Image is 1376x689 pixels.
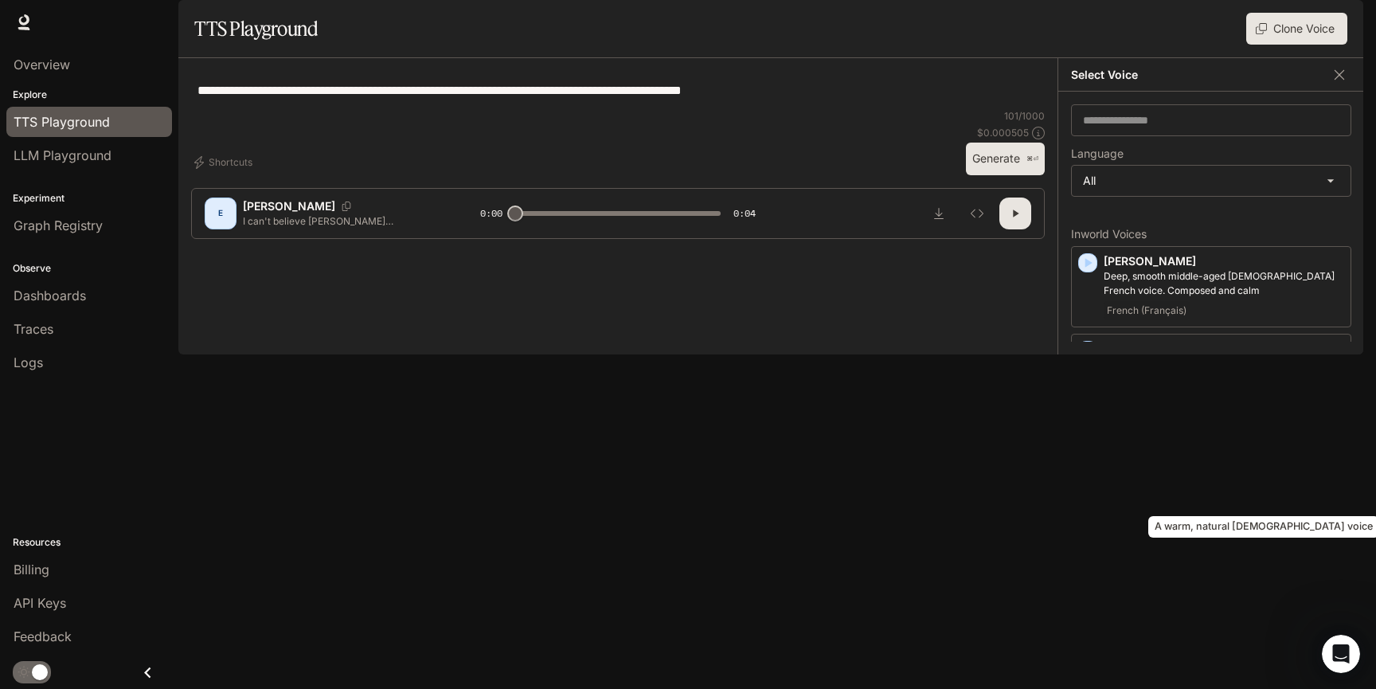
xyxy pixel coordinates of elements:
p: Deep, smooth middle-aged male French voice. Composed and calm [1104,269,1344,298]
button: Shortcuts [191,150,259,175]
iframe: Intercom live chat [1322,635,1360,673]
p: I can't believe [PERSON_NAME] [PERSON_NAME] signed for just twelve million! What an absolute stea... [243,214,442,228]
p: [PERSON_NAME] [1104,341,1344,357]
p: Inworld Voices [1071,229,1351,240]
button: Download audio [923,198,955,229]
div: All [1072,166,1351,196]
button: Generate⌘⏎ [966,143,1045,175]
button: Copy Voice ID [335,202,358,211]
h1: TTS Playground [194,13,318,45]
p: $ 0.000505 [977,126,1029,139]
p: [PERSON_NAME] [243,198,335,214]
span: 0:00 [480,206,502,221]
button: Clone Voice [1246,13,1347,45]
p: 101 / 1000 [1004,109,1045,123]
button: Inspect [961,198,993,229]
div: E [208,201,233,226]
p: [PERSON_NAME] [1104,253,1344,269]
p: ⌘⏎ [1026,155,1038,164]
p: Language [1071,148,1124,159]
span: French (Français) [1104,301,1190,320]
span: 0:04 [733,206,756,221]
